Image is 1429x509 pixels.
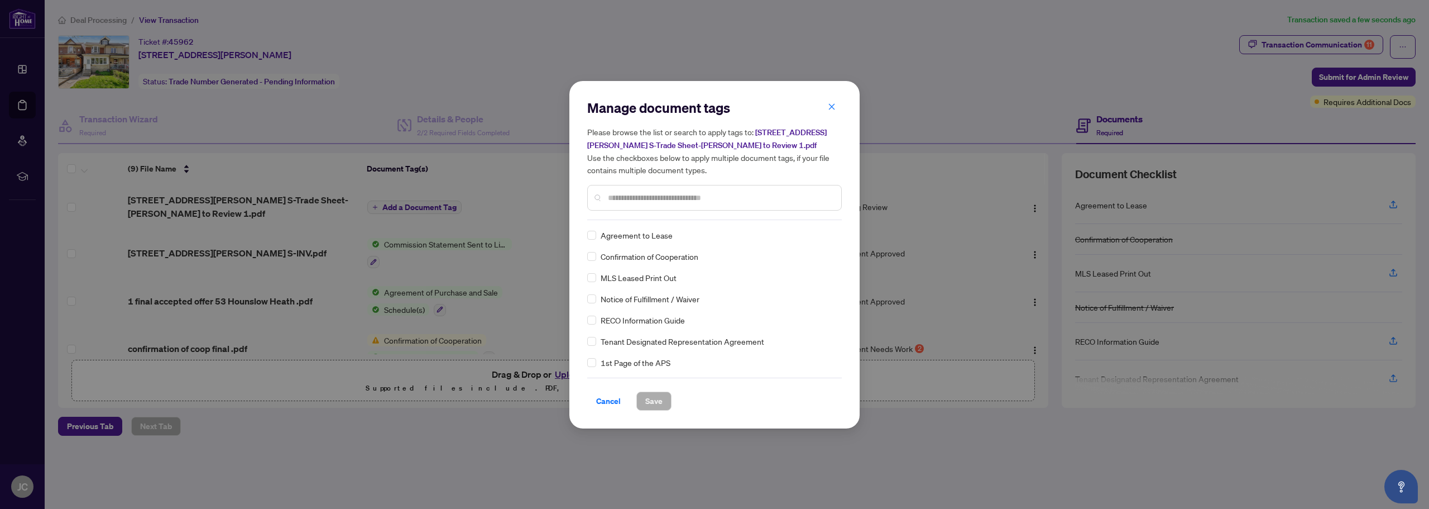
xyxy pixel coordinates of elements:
h2: Manage document tags [587,99,842,117]
span: [STREET_ADDRESS][PERSON_NAME] S-Trade Sheet-[PERSON_NAME] to Review 1.pdf [587,127,827,150]
span: Tenant Designated Representation Agreement [601,335,764,348]
span: 1st Page of the APS [601,356,670,369]
button: Save [636,392,672,411]
span: Confirmation of Cooperation [601,250,698,263]
span: Agreement to Lease [601,229,673,241]
h5: Please browse the list or search to apply tags to: Use the checkboxes below to apply multiple doc... [587,126,842,176]
button: Open asap [1384,470,1418,503]
span: Notice of Fulfillment / Waiver [601,293,699,305]
span: MLS Leased Print Out [601,272,677,284]
span: close [828,103,836,111]
span: RECO Information Guide [601,314,685,326]
span: Cancel [596,392,621,410]
button: Cancel [587,392,630,411]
